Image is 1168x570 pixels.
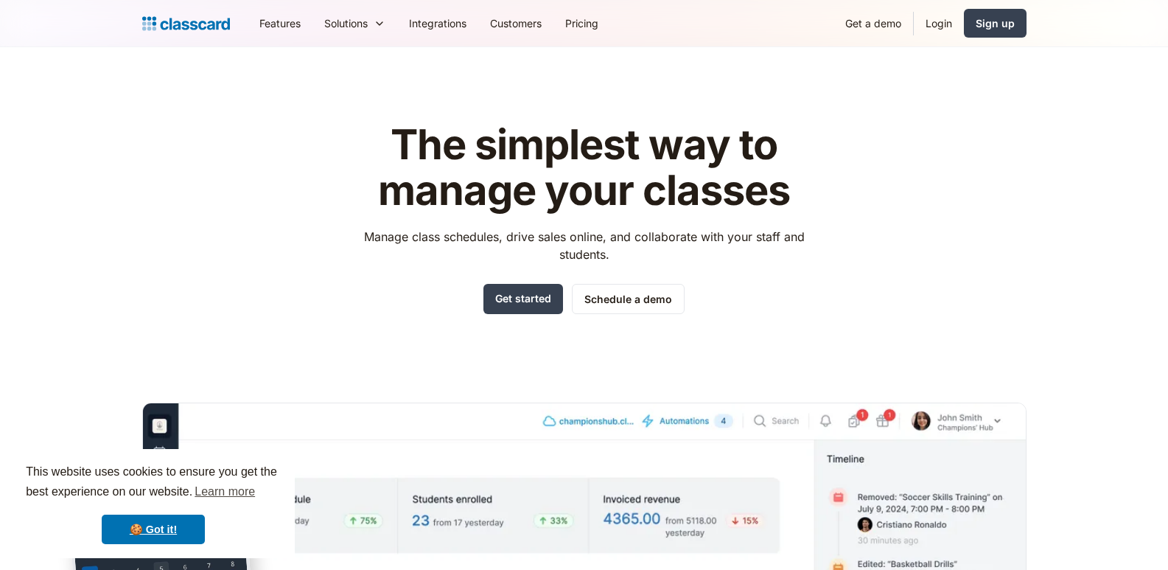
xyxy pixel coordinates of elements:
a: Features [248,7,312,40]
div: Solutions [312,7,397,40]
a: Integrations [397,7,478,40]
a: Schedule a demo [572,284,685,314]
p: Manage class schedules, drive sales online, and collaborate with your staff and students. [350,228,818,263]
h1: The simplest way to manage your classes [350,122,818,213]
a: Pricing [553,7,610,40]
a: Sign up [964,9,1027,38]
a: Login [914,7,964,40]
a: home [142,13,230,34]
a: Get started [483,284,563,314]
a: dismiss cookie message [102,515,205,544]
div: cookieconsent [12,449,295,558]
a: learn more about cookies [192,481,257,503]
a: Get a demo [833,7,913,40]
div: Solutions [324,15,368,31]
a: Customers [478,7,553,40]
span: This website uses cookies to ensure you get the best experience on our website. [26,463,281,503]
div: Sign up [976,15,1015,31]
